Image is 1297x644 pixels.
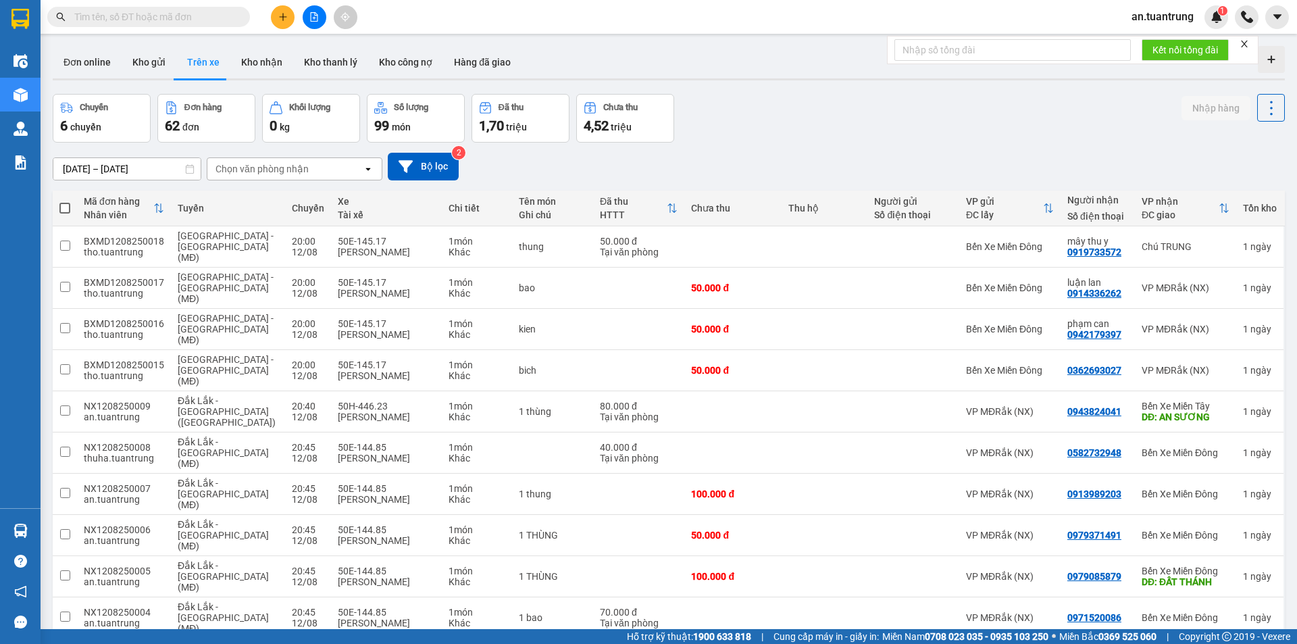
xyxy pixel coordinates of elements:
div: Chú TRUNG [1142,241,1229,252]
div: 1 món [449,318,505,329]
div: 0979085879 [1067,571,1121,582]
div: [PERSON_NAME] [338,288,435,299]
div: 1 món [449,236,505,247]
div: Chuyến [292,203,324,214]
div: 20:45 [292,483,324,494]
button: Kho thanh lý [293,46,368,78]
div: Đã thu [600,196,667,207]
button: Chuyến6chuyến [53,94,151,143]
div: Khác [449,618,505,628]
strong: 0369 525 060 [1098,631,1156,642]
button: file-add [303,5,326,29]
div: tho.tuantrung [84,288,164,299]
span: 62 [165,118,180,134]
div: DĐ: ĐẤT THÁNH [1142,576,1229,587]
div: 20:45 [292,442,324,453]
div: 20:45 [292,607,324,618]
div: NX1208250004 [84,607,164,618]
span: ngày [1250,530,1271,541]
button: Đã thu1,70 triệu [472,94,569,143]
span: message [14,616,27,628]
div: Bến Xe Miền Tây [1142,401,1229,412]
div: Chi tiết [449,203,505,214]
div: 1 [1243,447,1277,458]
span: | [761,629,763,644]
div: 50.000 đ [600,236,678,247]
div: Khác [449,329,505,340]
div: 100.000 đ [691,571,774,582]
div: 12/08 [292,535,324,546]
div: 50.000 đ [691,530,774,541]
div: Đơn hàng [184,103,222,112]
div: Bến Xe Miền Đông [1142,612,1229,623]
span: kg [280,122,290,132]
button: Kho gửi [122,46,176,78]
span: [GEOGRAPHIC_DATA] - [GEOGRAPHIC_DATA] (MĐ) [178,313,274,345]
span: đơn [182,122,199,132]
div: Tài xế [338,209,435,220]
span: Miền Bắc [1059,629,1156,644]
div: Khác [449,576,505,587]
div: 12/08 [292,329,324,340]
div: Bến Xe Miền Đông [1142,447,1229,458]
div: 50.000 đ [691,324,774,335]
span: Hỗ trợ kỹ thuật: [627,629,751,644]
div: Khác [449,453,505,464]
div: 20:00 [292,318,324,329]
strong: 0708 023 035 - 0935 103 250 [925,631,1048,642]
div: [PERSON_NAME] [338,576,435,587]
div: Chưa thu [691,203,774,214]
span: Kết nối tổng đài [1152,43,1218,57]
img: logo-vxr [11,9,29,29]
span: ngày [1250,612,1271,623]
div: 0913989203 [1067,489,1121,499]
div: 0914336262 [1067,288,1121,299]
sup: 1 [1218,6,1227,16]
div: 0362693027 [1067,365,1121,376]
div: 12/08 [292,288,324,299]
th: Toggle SortBy [77,191,171,226]
div: NX1208250005 [84,566,164,576]
div: 12/08 [292,618,324,628]
span: Đắk Lắk - [GEOGRAPHIC_DATA] (MĐ) [178,519,269,551]
span: ngày [1250,489,1271,499]
div: Xe [338,196,435,207]
div: 1 [1243,365,1277,376]
button: Số lượng99món [367,94,465,143]
div: 12/08 [292,370,324,381]
div: an.tuantrung [84,618,164,628]
div: 50H-446.23 [338,401,435,412]
div: Bến Xe Miền Đông [1142,566,1229,576]
div: 1 món [449,277,505,288]
div: an.tuantrung [84,535,164,546]
div: Mã đơn hàng [84,196,153,207]
div: 0942179397 [1067,329,1121,340]
div: [PERSON_NAME] [338,535,435,546]
span: món [392,122,411,132]
div: Bến Xe Miền Đông [966,365,1054,376]
img: warehouse-icon [14,524,28,538]
div: Tồn kho [1243,203,1277,214]
span: ngày [1250,571,1271,582]
div: kien [519,324,586,335]
div: 1 [1243,282,1277,293]
div: 20:40 [292,401,324,412]
div: an.tuantrung [84,576,164,587]
div: NX1208250009 [84,401,164,412]
div: Tại văn phòng [600,247,678,257]
div: 1 [1243,489,1277,499]
img: warehouse-icon [14,88,28,102]
div: 1 [1243,530,1277,541]
button: Đơn online [53,46,122,78]
div: BXMD1208250017 [84,277,164,288]
span: aim [340,12,350,22]
img: warehouse-icon [14,122,28,136]
div: 20:00 [292,277,324,288]
div: VP MĐRắk (NX) [1142,365,1229,376]
div: 20:00 [292,360,324,370]
div: 20:00 [292,236,324,247]
button: Hàng đã giao [443,46,522,78]
svg: open [363,164,374,174]
div: 1 món [449,360,505,370]
span: ⚪️ [1052,634,1056,639]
